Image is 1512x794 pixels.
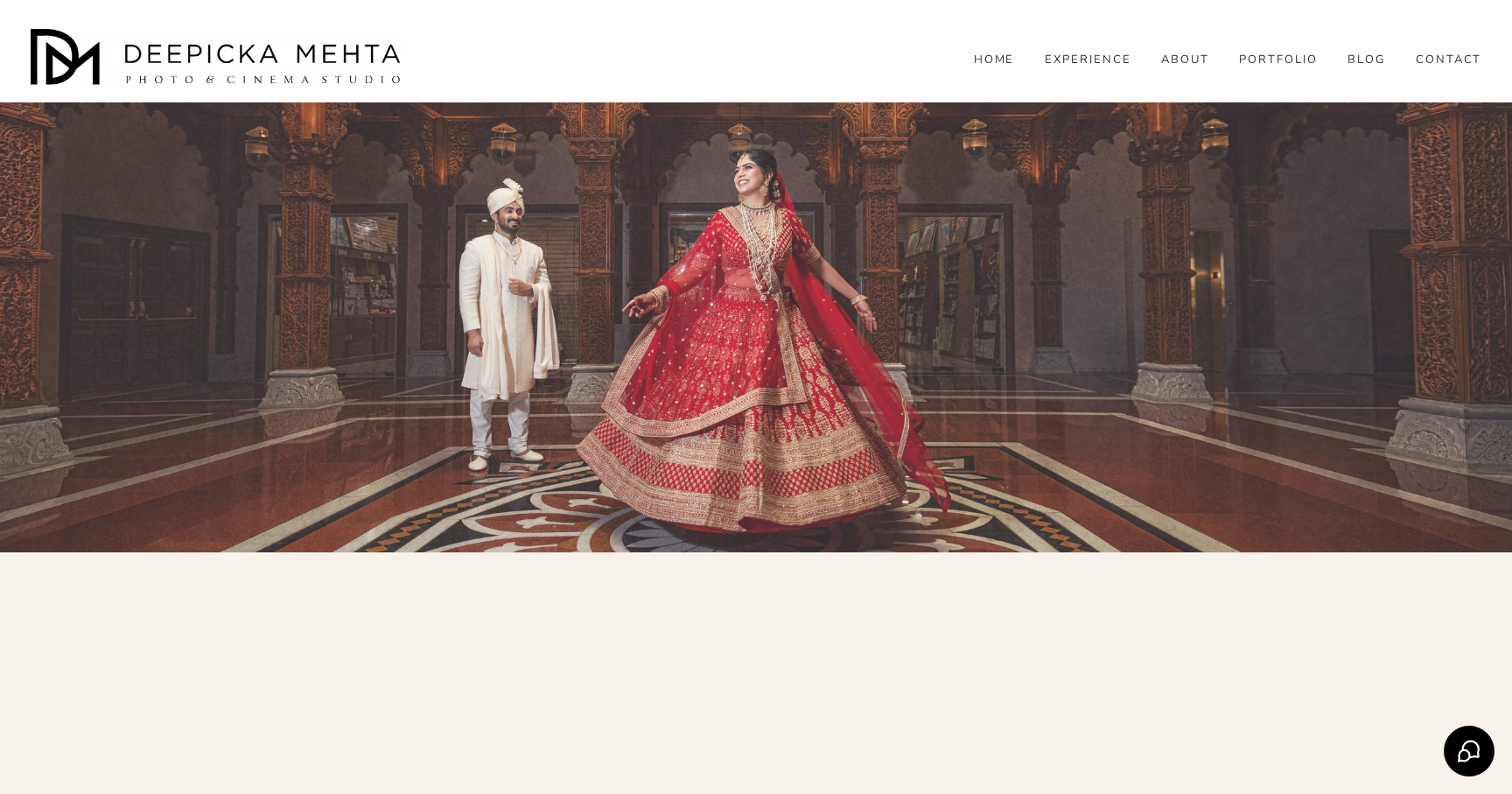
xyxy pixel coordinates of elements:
a: EXPERIENCE [1045,53,1131,68]
a: PORTFOLIO [1239,53,1318,68]
a: folder dropdown [1347,53,1385,68]
span: BLOG [1347,53,1385,67]
a: CONTACT [1416,53,1482,68]
a: ABOUT [1161,53,1209,68]
a: HOME [974,53,1015,68]
img: Austin Wedding Photographer - Deepicka Mehta Photography &amp; Cinematography [31,29,407,90]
